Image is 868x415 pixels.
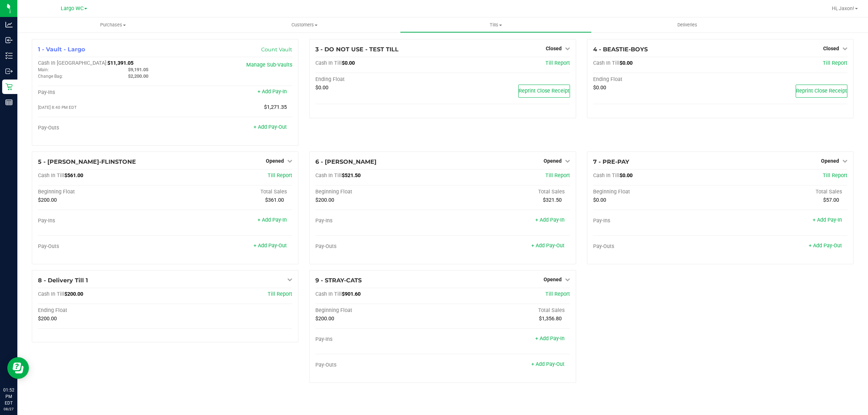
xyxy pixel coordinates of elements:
[443,189,570,195] div: Total Sales
[268,291,292,297] a: Till Report
[796,88,847,94] span: Reprint Close Receipt
[823,60,847,66] a: Till Report
[823,197,839,203] span: $57.00
[315,336,443,343] div: Pay-Ins
[38,158,136,165] span: 5 - [PERSON_NAME]-FLINSTONE
[5,52,13,59] inline-svg: Inventory
[400,22,591,28] span: Tills
[266,158,284,164] span: Opened
[593,172,620,179] span: Cash In Till
[209,22,400,28] span: Customers
[720,189,847,195] div: Total Sales
[821,158,839,164] span: Opened
[254,243,287,249] a: + Add Pay-Out
[38,316,57,322] span: $200.00
[593,243,720,250] div: Pay-Outs
[546,46,562,51] span: Closed
[315,85,328,91] span: $0.00
[5,37,13,44] inline-svg: Inbound
[593,76,720,83] div: Ending Float
[315,189,443,195] div: Beginning Float
[38,291,64,297] span: Cash In Till
[315,362,443,368] div: Pay-Outs
[265,197,284,203] span: $361.00
[38,277,88,284] span: 8 - Delivery Till 1
[544,277,562,282] span: Opened
[258,217,287,223] a: + Add Pay-In
[832,5,854,11] span: Hi, Jaxon!
[246,62,292,68] a: Manage Sub-Vaults
[38,197,57,203] span: $200.00
[545,172,570,179] a: Till Report
[38,105,77,110] span: [DATE] 8:40 PM EDT
[620,60,633,66] span: $0.00
[128,73,148,79] span: $2,200.00
[593,197,606,203] span: $0.00
[315,197,334,203] span: $200.00
[518,85,570,98] button: Reprint Close Receipt
[796,85,847,98] button: Reprint Close Receipt
[315,316,334,322] span: $200.00
[545,60,570,66] a: Till Report
[3,387,14,406] p: 01:52 PM EDT
[342,291,361,297] span: $901.60
[315,46,399,53] span: 3 - DO NOT USE - TEST TILL
[38,172,64,179] span: Cash In Till
[64,172,83,179] span: $561.00
[315,307,443,314] div: Beginning Float
[593,158,629,165] span: 7 - PRE-PAY
[823,46,839,51] span: Closed
[620,172,633,179] span: $0.00
[38,218,165,224] div: Pay-Ins
[261,46,292,53] a: Count Vault
[519,88,570,94] span: Reprint Close Receipt
[443,307,570,314] div: Total Sales
[315,218,443,224] div: Pay-Ins
[38,125,165,131] div: Pay-Outs
[342,172,361,179] span: $521.50
[315,172,342,179] span: Cash In Till
[531,361,565,367] a: + Add Pay-Out
[64,291,83,297] span: $200.00
[5,83,13,90] inline-svg: Retail
[315,60,342,66] span: Cash In Till
[61,5,84,12] span: Largo WC
[17,17,209,33] a: Purchases
[593,85,606,91] span: $0.00
[809,243,842,249] a: + Add Pay-Out
[38,89,165,96] div: Pay-Ins
[535,217,565,223] a: + Add Pay-In
[5,99,13,106] inline-svg: Reports
[539,316,562,322] span: $1,356.80
[38,189,165,195] div: Beginning Float
[668,22,707,28] span: Deliveries
[165,189,293,195] div: Total Sales
[823,172,847,179] a: Till Report
[38,67,49,72] span: Main:
[107,60,133,66] span: $11,391.05
[38,46,85,53] span: 1 - Vault - Largo
[38,243,165,250] div: Pay-Outs
[264,104,287,110] span: $1,271.35
[38,307,165,314] div: Ending Float
[531,243,565,249] a: + Add Pay-Out
[3,406,14,412] p: 08/27
[38,60,107,66] span: Cash In [GEOGRAPHIC_DATA]:
[128,67,148,72] span: $9,191.05
[593,189,720,195] div: Beginning Float
[400,17,591,33] a: Tills
[268,172,292,179] a: Till Report
[593,46,648,53] span: 4 - BEASTIE-BOYS
[38,74,63,79] span: Change Bag:
[315,158,376,165] span: 6 - [PERSON_NAME]
[254,124,287,130] a: + Add Pay-Out
[535,335,565,342] a: + Add Pay-In
[545,291,570,297] a: Till Report
[209,17,400,33] a: Customers
[342,60,355,66] span: $0.00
